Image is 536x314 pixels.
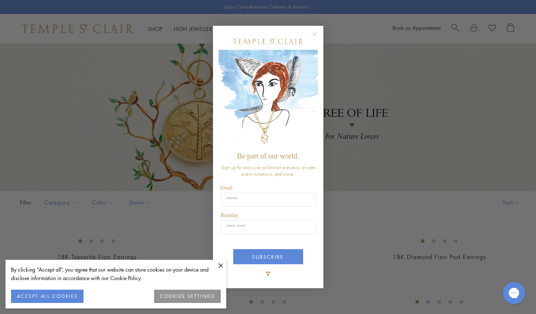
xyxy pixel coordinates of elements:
button: Close dialog [314,33,323,42]
img: TSC [261,266,276,281]
iframe: Gorgias live chat messenger [499,279,529,307]
span: Email [220,185,232,191]
span: Be part of our world. [237,152,299,160]
img: c4a9eb12-d91a-4d4a-8ee0-386386f4f338.jpeg [219,50,318,148]
div: By clicking “Accept all”, you agree that our website can store cookies on your device and disclos... [11,265,221,282]
button: SUBSCRIBE [233,249,303,264]
button: ACCEPT ALL COOKIES [11,290,84,303]
span: Sign up for exclusive collection previews, private event invitations, and more. [221,164,315,177]
img: Temple St. Clair [233,39,303,44]
input: Email [221,193,316,207]
button: COOKIES SETTINGS [154,290,221,303]
span: Birthday [221,213,239,218]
